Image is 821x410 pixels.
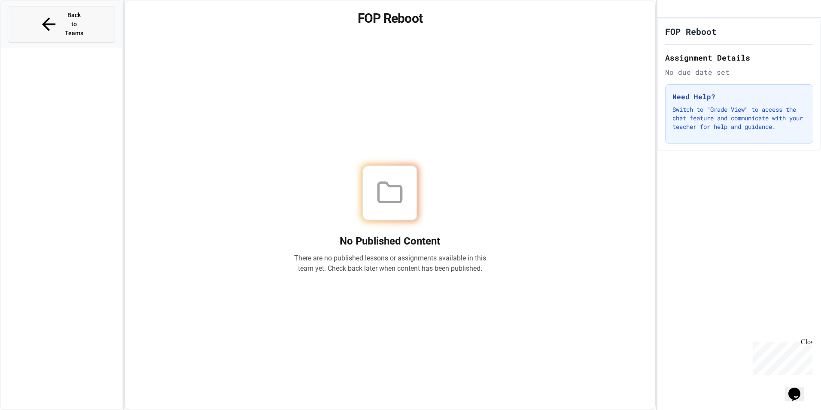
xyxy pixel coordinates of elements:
[672,105,806,131] p: Switch to "Grade View" to access the chat feature and communicate with your teacher for help and ...
[750,338,812,375] iframe: chat widget
[64,11,84,38] span: Back to Teams
[3,3,59,55] div: Chat with us now!Close
[665,52,813,64] h2: Assignment Details
[665,67,813,77] div: No due date set
[294,234,486,248] h2: No Published Content
[785,376,812,401] iframe: chat widget
[294,253,486,274] p: There are no published lessons or assignments available in this team yet. Check back later when c...
[135,11,645,26] h1: FOP Reboot
[665,25,717,37] h1: FOP Reboot
[672,92,806,102] h3: Need Help?
[8,6,115,43] button: Back to Teams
